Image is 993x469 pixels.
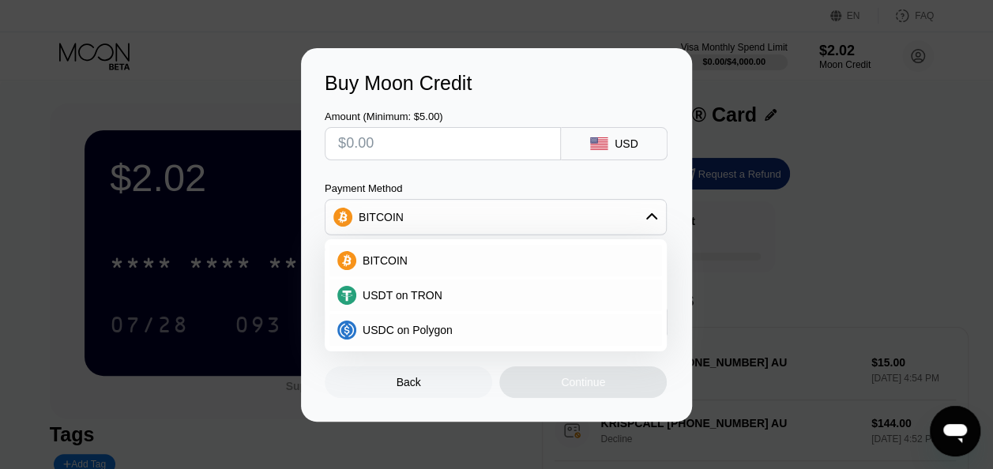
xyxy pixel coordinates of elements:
div: Back [325,366,492,398]
div: USDC on Polygon [329,314,662,346]
div: BITCOIN [329,245,662,276]
span: USDC on Polygon [363,324,453,336]
div: Amount (Minimum: $5.00) [325,111,561,122]
iframe: Button to launch messaging window [930,406,980,456]
span: BITCOIN [363,254,408,267]
input: $0.00 [338,128,547,159]
span: USDT on TRON [363,289,442,302]
div: USD [615,137,638,150]
div: Payment Method [325,182,667,194]
div: Buy Moon Credit [325,72,668,95]
div: USDT on TRON [329,280,662,311]
div: Back [397,376,421,388]
div: BITCOIN [359,211,404,223]
div: BITCOIN [325,201,666,233]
